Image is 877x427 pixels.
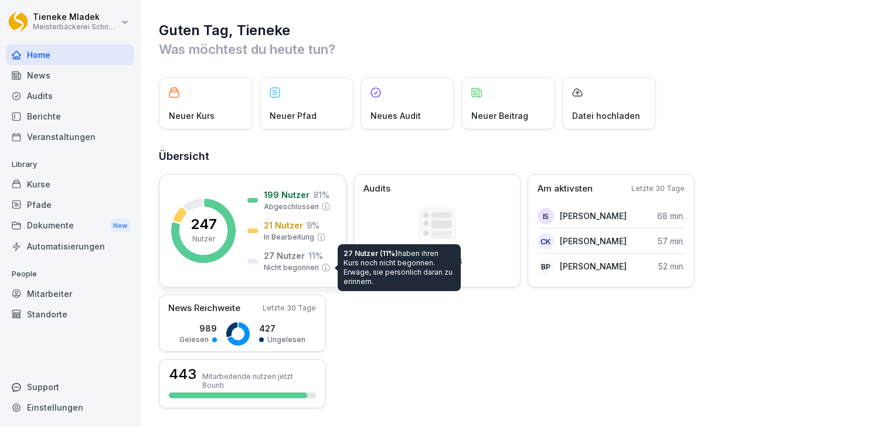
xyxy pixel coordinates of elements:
p: Audits [363,182,390,196]
p: Was möchtest du heute tun? [159,40,859,59]
p: 57 min. [658,235,685,247]
a: Home [6,45,134,65]
p: Nicht begonnen [264,262,319,273]
div: CK [538,233,554,250]
p: Library [6,155,134,174]
a: Berichte [6,106,134,127]
p: 989 [179,322,217,334]
p: 199 Nutzer [264,189,310,201]
h2: Übersicht [159,148,859,165]
p: Am aktivsten [538,182,593,196]
div: IS [538,208,554,224]
p: 427 [259,322,305,334]
p: 247 [191,217,217,231]
div: haben ihren Kurs noch nicht begonnen. Erwäge, sie persönlich daran zu erinnern. [338,244,461,291]
p: Nutzer [192,234,215,244]
div: New [110,219,130,233]
p: [PERSON_NAME] [560,235,627,247]
p: Neuer Pfad [270,110,317,122]
a: Automatisierungen [6,236,134,257]
p: In Bearbeitung [264,232,314,242]
p: 81 % [313,189,329,201]
a: Standorte [6,304,134,324]
div: Support [6,377,134,397]
p: Letzte 30 Tage [631,183,685,194]
span: 27 Nutzer (11%) [344,249,398,258]
p: Neues Audit [370,110,421,122]
p: Datei hochladen [572,110,640,122]
p: Abgeschlossen [264,201,319,212]
p: Gelesen [179,334,209,345]
a: DokumenteNew [6,215,134,237]
p: Ungelesen [267,334,305,345]
a: News [6,65,134,86]
p: 9 % [307,219,319,231]
p: 21 Nutzer [264,219,303,231]
a: Einstellungen [6,397,134,418]
p: News Reichweite [168,302,240,315]
p: Mitarbeitende nutzen jetzt Bounti [202,372,316,390]
p: Tieneke Mladek [33,12,118,22]
h1: Guten Tag, Tieneke [159,21,859,40]
a: Mitarbeiter [6,283,134,304]
div: BP [538,258,554,275]
a: Kurse [6,174,134,194]
a: Audits [6,86,134,106]
div: Dokumente [6,215,134,237]
p: [PERSON_NAME] [560,260,627,272]
h3: 443 [169,367,196,381]
p: People [6,265,134,283]
p: Neuer Beitrag [471,110,528,122]
p: 68 min. [657,210,685,222]
p: Neuer Kurs [169,110,215,122]
a: Veranstaltungen [6,127,134,147]
p: 27 Nutzer [264,250,305,262]
p: Meisterbäckerei Schneckenburger [33,23,118,31]
p: 11 % [308,250,323,262]
p: 52 min. [658,260,685,272]
p: Letzte 30 Tage [263,303,316,313]
a: Pfade [6,194,134,215]
p: [PERSON_NAME] [560,210,627,222]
